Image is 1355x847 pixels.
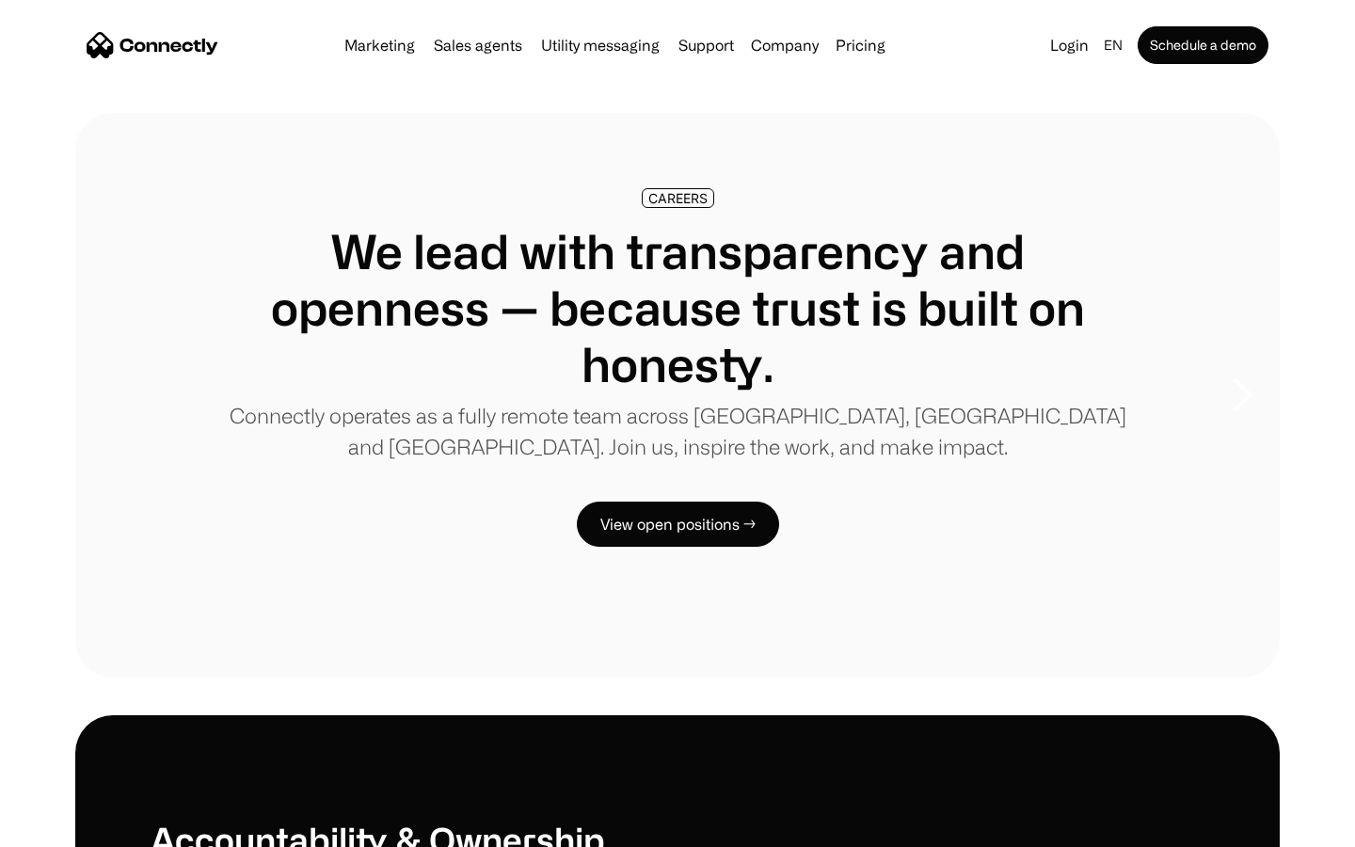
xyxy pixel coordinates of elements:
a: Pricing [828,38,893,53]
a: View open positions → [577,502,779,547]
h1: We lead with transparency and openness — because trust is built on honesty. [226,223,1129,392]
div: 1 of 8 [75,113,1280,678]
div: Company [745,32,824,58]
a: Schedule a demo [1138,26,1268,64]
div: en [1104,32,1123,58]
ul: Language list [38,814,113,840]
div: next slide [1204,301,1280,489]
div: en [1096,32,1134,58]
a: Support [671,38,741,53]
a: Utility messaging [534,38,667,53]
div: carousel [75,113,1280,678]
a: Sales agents [426,38,530,53]
aside: Language selected: English [19,812,113,840]
div: CAREERS [648,191,708,205]
a: home [87,31,218,59]
div: Company [751,32,819,58]
a: Marketing [337,38,422,53]
p: Connectly operates as a fully remote team across [GEOGRAPHIC_DATA], [GEOGRAPHIC_DATA] and [GEOGRA... [226,400,1129,462]
a: Login [1043,32,1096,58]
